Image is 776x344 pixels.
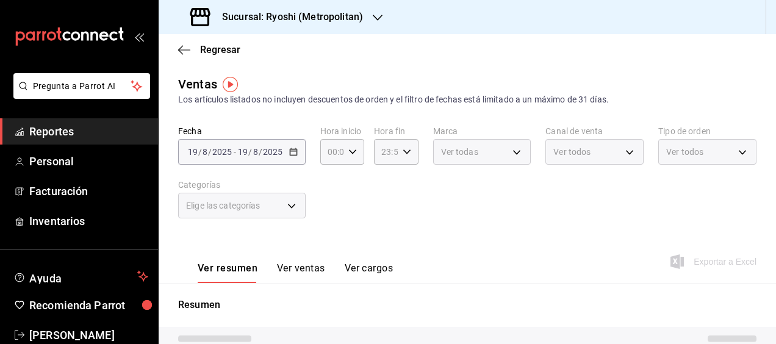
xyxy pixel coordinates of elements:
span: Ver todas [441,146,478,158]
span: Ver todos [666,146,703,158]
img: Marcador de información sobre herramientas [223,77,238,92]
label: Marca [433,127,531,135]
label: Fecha [178,127,306,135]
span: / [259,147,262,157]
a: Pregunta a Parrot AI [9,88,150,101]
div: Ventas [178,75,217,93]
span: Elige las categorías [186,199,260,212]
input: -- [253,147,259,157]
font: Ver resumen [198,262,257,274]
input: -- [202,147,208,157]
input: ---- [212,147,232,157]
p: Resumen [178,298,756,312]
span: Ayuda [29,269,132,284]
div: Los artículos listados no incluyen descuentos de orden y el filtro de fechas está limitado a un m... [178,93,756,106]
button: Regresar [178,44,240,56]
button: Pregunta a Parrot AI [13,73,150,99]
span: / [198,147,202,157]
label: Hora fin [374,127,418,135]
span: Pregunta a Parrot AI [33,80,131,93]
input: ---- [262,147,283,157]
font: Reportes [29,125,74,138]
h3: Sucursal: Ryoshi (Metropolitan) [212,10,363,24]
span: Regresar [200,44,240,56]
input: -- [187,147,198,157]
span: / [208,147,212,157]
span: / [248,147,252,157]
font: [PERSON_NAME] [29,329,115,342]
label: Hora inicio [320,127,364,135]
button: open_drawer_menu [134,32,144,41]
span: - [234,147,236,157]
font: Inventarios [29,215,85,228]
label: Categorías [178,181,306,189]
label: Tipo de orden [658,127,756,135]
font: Personal [29,155,74,168]
button: Ver ventas [277,262,325,283]
font: Facturación [29,185,88,198]
input: -- [237,147,248,157]
span: Ver todos [553,146,591,158]
button: Ver cargos [345,262,393,283]
div: Pestañas de navegación [198,262,393,283]
label: Canal de venta [545,127,644,135]
font: Recomienda Parrot [29,299,125,312]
